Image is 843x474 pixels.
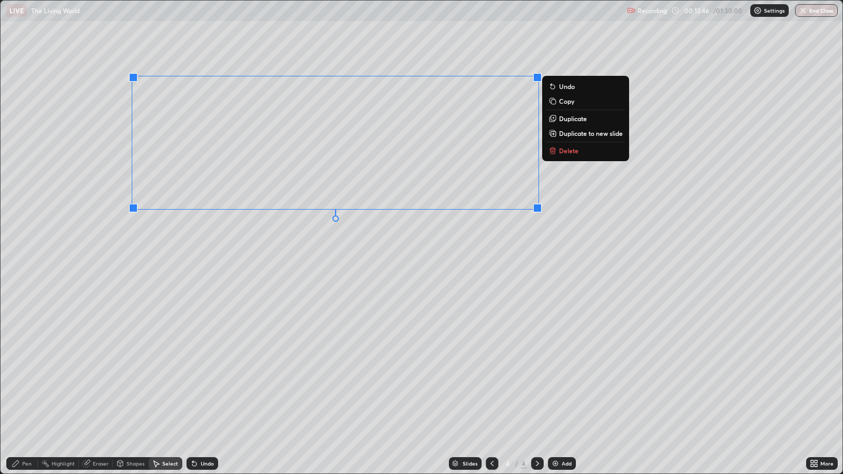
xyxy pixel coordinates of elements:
[764,8,785,13] p: Settings
[93,461,109,466] div: Eraser
[162,461,178,466] div: Select
[503,460,513,467] div: 4
[546,127,625,140] button: Duplicate to new slide
[515,460,518,467] div: /
[546,112,625,125] button: Duplicate
[559,82,575,91] p: Undo
[22,461,32,466] div: Pen
[52,461,75,466] div: Highlight
[546,95,625,107] button: Copy
[126,461,144,466] div: Shapes
[753,6,762,15] img: class-settings-icons
[559,97,574,105] p: Copy
[559,114,587,123] p: Duplicate
[463,461,477,466] div: Slides
[551,459,560,468] img: add-slide-button
[31,6,80,15] p: The Living World
[638,7,667,15] p: Recording
[9,6,24,15] p: LIVE
[559,146,579,155] p: Delete
[546,144,625,157] button: Delete
[799,6,807,15] img: end-class-cross
[562,461,572,466] div: Add
[201,461,214,466] div: Undo
[795,4,838,17] button: End Class
[521,459,527,468] div: 4
[820,461,834,466] div: More
[546,80,625,93] button: Undo
[559,129,623,137] p: Duplicate to new slide
[627,6,635,15] img: recording.375f2c34.svg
